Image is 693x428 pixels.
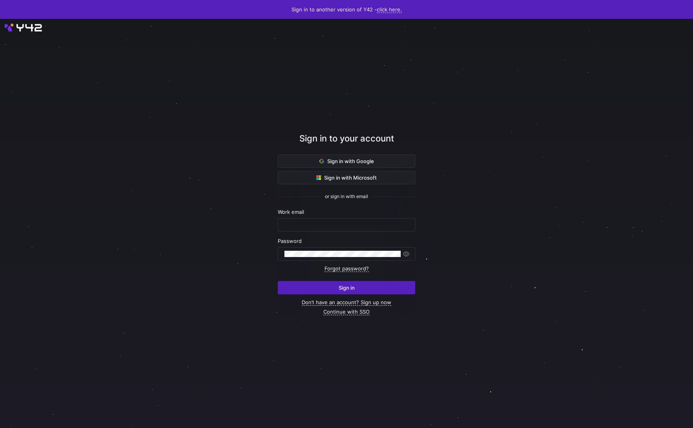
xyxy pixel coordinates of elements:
span: Sign in with Google [319,158,374,164]
a: Forgot password? [324,265,369,272]
span: Password [278,238,302,244]
button: Sign in with Google [278,154,415,168]
div: Sign in to your account [278,132,415,154]
button: Sign in [278,281,415,294]
span: or sign in with email [325,194,368,199]
span: Sign in [339,285,355,291]
span: Sign in with Microsoft [316,175,377,181]
a: Don’t have an account? Sign up now [302,299,391,306]
a: click here. [377,6,402,13]
span: Work email [278,209,304,215]
a: Continue with SSO [323,309,370,315]
button: Sign in with Microsoft [278,171,415,184]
